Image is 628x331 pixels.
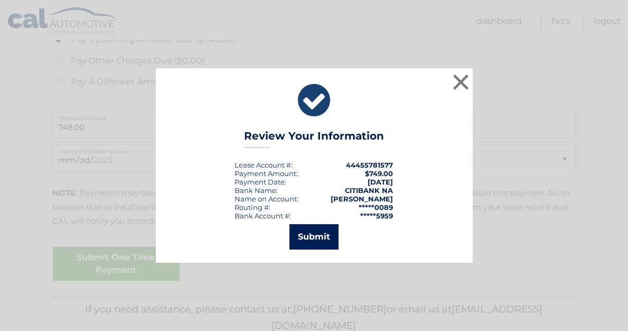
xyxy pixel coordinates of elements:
span: [DATE] [368,178,393,186]
div: Bank Name: [235,186,278,195]
div: Lease Account #: [235,161,293,169]
div: Name on Account: [235,195,299,203]
h3: Review Your Information [244,130,384,148]
strong: CITIBANK NA [345,186,393,195]
div: : [235,178,287,186]
div: Bank Account #: [235,212,292,220]
button: Submit [289,224,339,250]
strong: 44455781577 [346,161,393,169]
span: Payment Date [235,178,285,186]
button: × [451,71,472,93]
div: Routing #: [235,203,271,212]
span: $749.00 [365,169,393,178]
div: Payment Amount: [235,169,298,178]
strong: [PERSON_NAME] [331,195,393,203]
